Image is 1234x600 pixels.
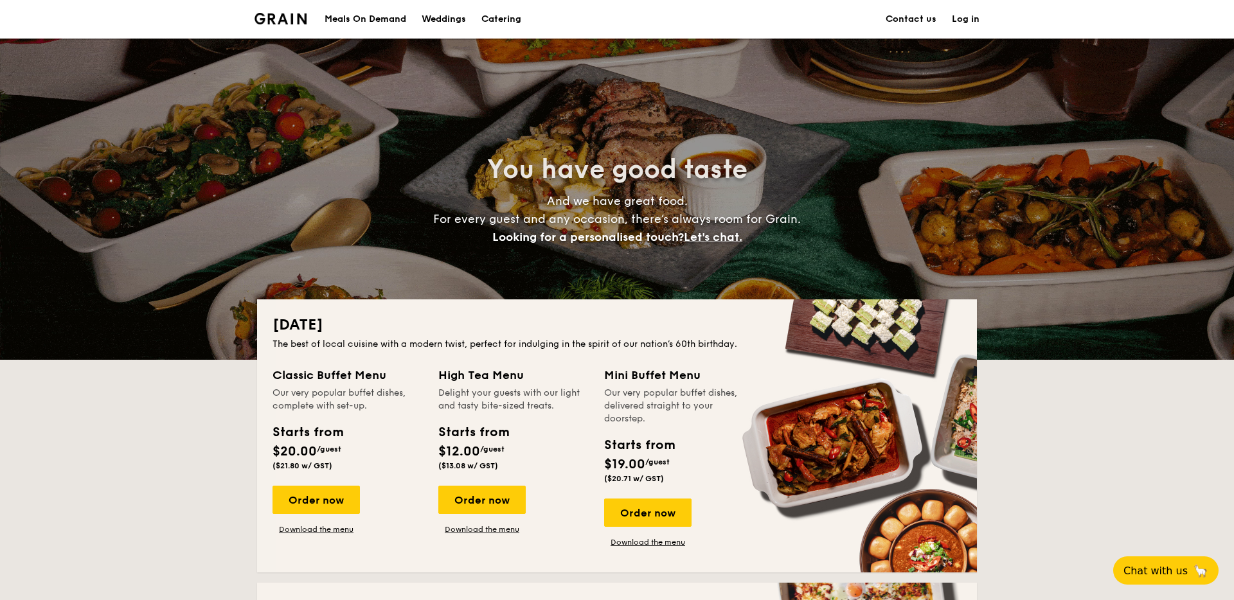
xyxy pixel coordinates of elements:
[438,486,526,514] div: Order now
[438,461,498,470] span: ($13.08 w/ GST)
[273,315,961,335] h2: [DATE]
[255,13,307,24] img: Grain
[1193,563,1208,578] span: 🦙
[1123,565,1188,577] span: Chat with us
[273,338,961,351] div: The best of local cuisine with a modern twist, perfect for indulging in the spirit of our nation’...
[273,486,360,514] div: Order now
[255,13,307,24] a: Logotype
[438,366,589,384] div: High Tea Menu
[604,366,755,384] div: Mini Buffet Menu
[604,457,645,472] span: $19.00
[273,366,423,384] div: Classic Buffet Menu
[1113,556,1219,585] button: Chat with us🦙
[438,524,526,534] a: Download the menu
[273,387,423,412] div: Our very popular buffet dishes, complete with set-up.
[273,423,343,442] div: Starts from
[438,444,480,459] span: $12.00
[604,387,755,425] div: Our very popular buffet dishes, delivered straight to your doorstep.
[604,436,674,455] div: Starts from
[317,445,341,454] span: /guest
[438,423,508,442] div: Starts from
[604,537,692,547] a: Download the menu
[604,499,692,527] div: Order now
[645,457,670,466] span: /guest
[438,387,589,412] div: Delight your guests with our light and tasty bite-sized treats.
[480,445,505,454] span: /guest
[273,444,317,459] span: $20.00
[604,474,664,483] span: ($20.71 w/ GST)
[684,230,742,244] span: Let's chat.
[273,524,360,534] a: Download the menu
[273,461,332,470] span: ($21.80 w/ GST)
